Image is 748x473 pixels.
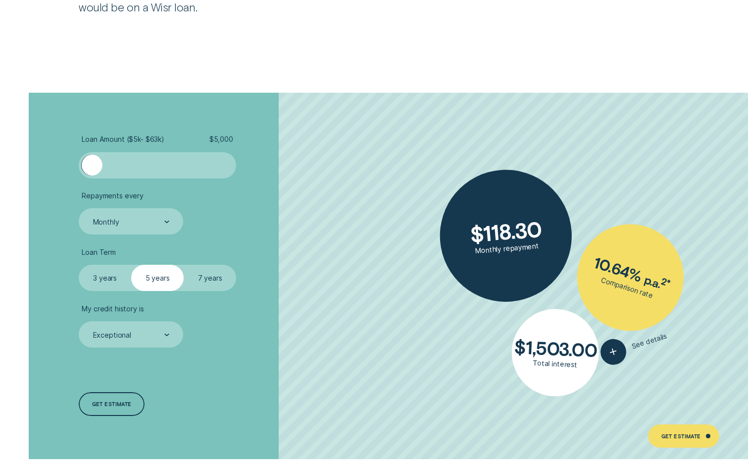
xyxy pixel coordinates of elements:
[79,392,145,416] a: Get estimate
[82,248,116,257] span: Loan Term
[82,304,144,313] span: My credit history is
[79,265,131,291] label: 3 years
[93,218,119,227] div: Monthly
[93,331,131,340] div: Exceptional
[648,424,719,448] a: Get Estimate
[630,332,667,351] span: See details
[131,265,184,291] label: 5 years
[184,265,236,291] label: 7 years
[82,191,144,200] span: Repayments every
[209,135,233,144] span: $ 5,000
[82,135,164,144] span: Loan Amount ( $5k - $63k )
[597,323,670,368] button: See details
